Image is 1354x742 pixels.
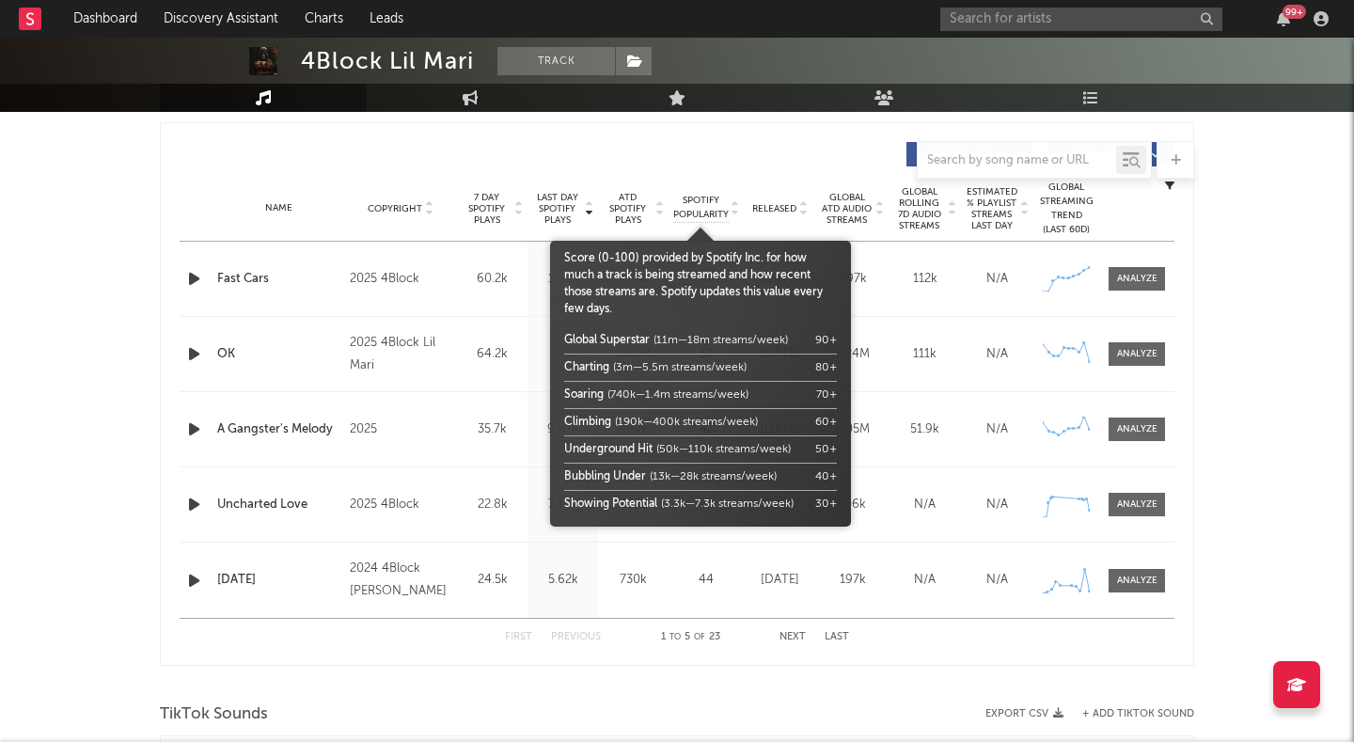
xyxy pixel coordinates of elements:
span: (11m—18m streams/week) [653,335,788,346]
span: (190k—400k streams/week) [615,417,758,428]
span: 7 Day Spotify Plays [462,192,512,226]
span: Global Superstar [564,335,650,346]
span: (50k—110k streams/week) [656,444,791,455]
span: (3.3k—7.3k streams/week) [661,498,794,510]
div: 4Block Lil Mari [301,47,474,75]
div: 64.2k [462,345,523,364]
div: 44 [673,571,739,590]
div: 18.4k [532,270,593,289]
div: 7.14k [532,496,593,514]
span: of [694,633,705,641]
div: 60.2k [462,270,523,289]
div: 111k [893,345,956,364]
a: Uncharted Love [217,496,340,514]
span: to [669,633,681,641]
button: Last [825,632,849,642]
span: Charting [564,362,609,373]
div: 50 + [815,441,837,458]
div: 80 + [815,359,837,376]
div: N/A [966,345,1029,364]
span: Soaring [564,389,604,401]
button: 99+ [1277,11,1290,26]
div: 5.62k [532,571,593,590]
button: Track [497,47,615,75]
div: 99 + [1283,5,1306,19]
span: (3m—5.5m streams/week) [613,362,747,373]
div: 2024 4Block [PERSON_NAME] [350,558,452,603]
div: [DATE] [748,571,811,590]
button: First [505,632,532,642]
span: Underground Hit [564,444,653,455]
span: TikTok Sounds [160,703,268,726]
div: 90 + [815,332,837,349]
div: 2025 4Block Lil Mari [350,332,452,377]
div: 22.8k [462,496,523,514]
span: Estimated % Playlist Streams Last Day [966,186,1017,231]
div: 9.87k [532,420,593,439]
span: Bubbling Under [564,471,646,482]
div: 40 + [815,468,837,485]
div: 1 5 23 [638,626,742,649]
div: 730k [603,571,664,590]
div: 5.24M [821,345,884,364]
div: 197k [821,571,884,590]
div: 35.7k [462,420,523,439]
div: 30 + [815,496,837,513]
input: Search for artists [940,8,1222,31]
div: N/A [966,420,1029,439]
button: Previous [551,632,601,642]
span: Climbing [564,417,611,428]
span: Copyright [368,203,422,214]
div: 10.1k [532,345,593,364]
button: + Add TikTok Sound [1082,709,1194,719]
div: N/A [966,270,1029,289]
div: N/A [966,496,1029,514]
div: 51.9k [893,420,956,439]
div: N/A [893,571,956,590]
span: Global Rolling 7D Audio Streams [893,186,945,231]
a: OK [217,345,340,364]
div: 24.5k [462,571,523,590]
a: A Gangster's Melody [217,420,340,439]
a: Fast Cars [217,270,340,289]
div: 2025 4Block [350,268,452,291]
div: N/A [966,571,1029,590]
div: 112k [893,270,956,289]
span: Global ATD Audio Streams [821,192,873,226]
span: Last Day Spotify Plays [532,192,582,226]
span: Spotify Popularity [673,194,729,222]
div: Score (0-100) provided by Spotify Inc. for how much a track is being streamed and how recent thos... [564,250,837,517]
div: 497k [821,270,884,289]
button: + Add TikTok Sound [1063,709,1194,719]
div: 60 + [815,414,837,431]
a: [DATE] [217,571,340,590]
span: Showing Potential [564,498,657,510]
span: (740k—1.4m streams/week) [607,389,748,401]
div: 2025 [350,418,452,441]
div: N/A [893,496,956,514]
div: Global Streaming Trend (Last 60D) [1038,181,1094,237]
div: 2025 4Block [350,494,452,516]
span: Released [752,203,796,214]
span: ATD Spotify Plays [603,192,653,226]
div: 106k [821,496,884,514]
div: 2.05M [821,420,884,439]
div: Name [217,201,340,215]
span: (13k—28k streams/week) [650,471,777,482]
button: Export CSV [985,708,1063,719]
input: Search by song name or URL [918,153,1116,168]
div: 70 + [816,387,837,403]
button: Next [779,632,806,642]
